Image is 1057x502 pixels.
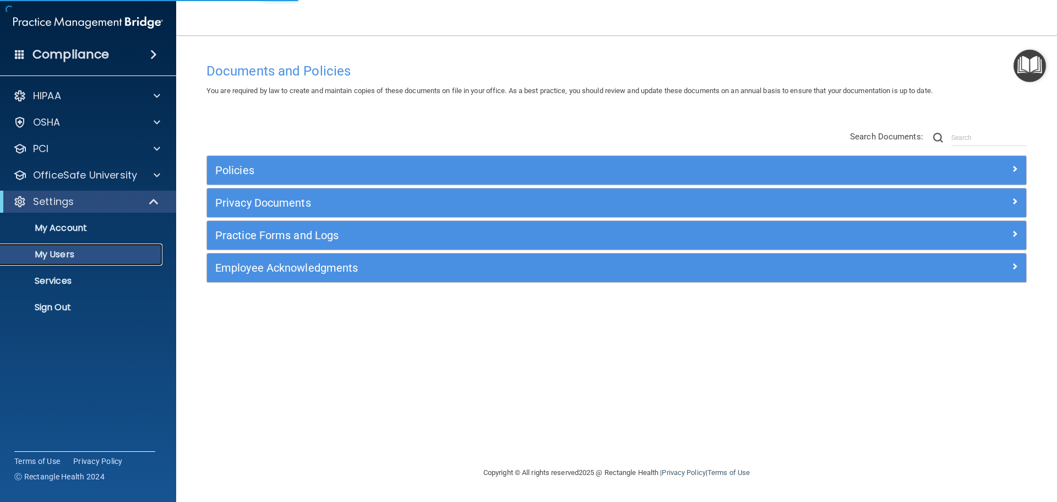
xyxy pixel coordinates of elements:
[13,116,160,129] a: OSHA
[206,87,933,95] span: You are required by law to create and maintain copies of these documents on file in your office. ...
[13,142,160,155] a: PCI
[215,164,813,176] h5: Policies
[215,161,1018,179] a: Policies
[14,471,105,482] span: Ⓒ Rectangle Health 2024
[73,456,123,467] a: Privacy Policy
[13,89,160,102] a: HIPAA
[33,116,61,129] p: OSHA
[7,223,157,234] p: My Account
[7,276,157,287] p: Services
[933,133,943,143] img: ic-search.3b580494.png
[33,89,61,102] p: HIPAA
[32,47,109,62] h4: Compliance
[206,64,1027,78] h4: Documents and Policies
[215,197,813,209] h5: Privacy Documents
[33,142,48,155] p: PCI
[33,195,74,208] p: Settings
[33,169,137,182] p: OfficeSafe University
[13,169,160,182] a: OfficeSafe University
[215,259,1018,277] a: Employee Acknowledgments
[14,456,60,467] a: Terms of Use
[416,455,818,490] div: Copyright © All rights reserved 2025 @ Rectangle Health | |
[215,262,813,274] h5: Employee Acknowledgments
[215,226,1018,244] a: Practice Forms and Logs
[850,132,923,142] span: Search Documents:
[13,12,163,34] img: PMB logo
[662,468,705,477] a: Privacy Policy
[215,194,1018,212] a: Privacy Documents
[13,195,160,208] a: Settings
[867,424,1044,468] iframe: Drift Widget Chat Controller
[951,129,1027,146] input: Search
[707,468,750,477] a: Terms of Use
[7,249,157,260] p: My Users
[215,229,813,241] h5: Practice Forms and Logs
[1014,50,1046,82] button: Open Resource Center
[7,302,157,313] p: Sign Out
